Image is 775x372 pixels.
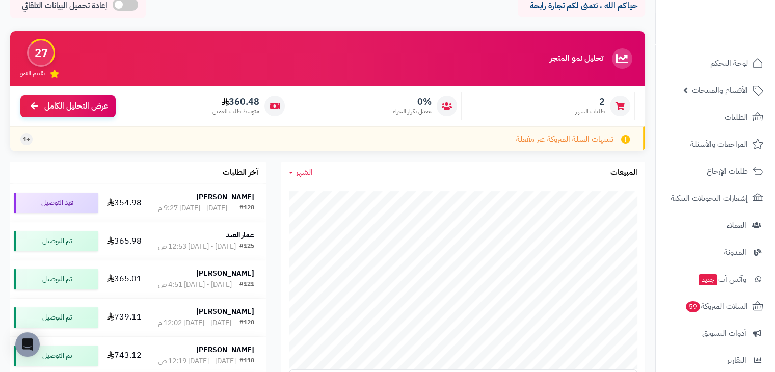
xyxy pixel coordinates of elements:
[102,260,146,298] td: 365.01
[710,56,748,70] span: لوحة التحكم
[698,272,746,286] span: وآتس آب
[690,137,748,151] span: المراجعات والأسئلة
[662,51,769,75] a: لوحة التحكم
[158,242,236,252] div: [DATE] - [DATE] 12:53 ص
[23,135,30,144] span: +1
[662,240,769,264] a: المدونة
[239,356,254,366] div: #118
[239,242,254,252] div: #125
[20,69,45,78] span: تقييم النمو
[699,274,717,285] span: جديد
[662,186,769,210] a: إشعارات التحويلات البنكية
[662,321,769,346] a: أدوات التسويق
[707,164,748,178] span: طلبات الإرجاع
[44,100,108,112] span: عرض التحليل الكامل
[158,356,236,366] div: [DATE] - [DATE] 12:19 ص
[212,96,259,108] span: 360.48
[239,280,254,290] div: #121
[671,191,748,205] span: إشعارات التحويلات البنكية
[685,299,748,313] span: السلات المتروكة
[14,269,98,289] div: تم التوصيل
[662,159,769,183] a: طلبات الإرجاع
[14,346,98,366] div: تم التوصيل
[724,245,746,259] span: المدونة
[239,203,254,214] div: #128
[702,326,746,340] span: أدوات التسويق
[102,184,146,222] td: 354.98
[196,268,254,279] strong: [PERSON_NAME]
[158,318,231,328] div: [DATE] - [DATE] 12:02 م
[393,96,432,108] span: 0%
[662,105,769,129] a: الطلبات
[102,222,146,260] td: 365.98
[610,168,637,177] h3: المبيعات
[212,107,259,116] span: متوسط طلب العميل
[196,192,254,202] strong: [PERSON_NAME]
[158,203,227,214] div: [DATE] - [DATE] 9:27 م
[158,280,232,290] div: [DATE] - [DATE] 4:51 ص
[14,193,98,213] div: قيد التوصيل
[725,110,748,124] span: الطلبات
[14,307,98,328] div: تم التوصيل
[239,318,254,328] div: #120
[14,231,98,251] div: تم التوصيل
[662,132,769,156] a: المراجعات والأسئلة
[15,332,40,357] div: Open Intercom Messenger
[662,267,769,291] a: وآتس آبجديد
[196,306,254,317] strong: [PERSON_NAME]
[223,168,258,177] h3: آخر الطلبات
[727,353,746,367] span: التقارير
[550,54,603,63] h3: تحليل نمو المتجر
[692,83,748,97] span: الأقسام والمنتجات
[20,95,116,117] a: عرض التحليل الكامل
[575,107,605,116] span: طلبات الشهر
[296,166,313,178] span: الشهر
[393,107,432,116] span: معدل تكرار الشراء
[662,213,769,237] a: العملاء
[686,301,700,312] span: 59
[662,294,769,318] a: السلات المتروكة59
[289,167,313,178] a: الشهر
[102,299,146,336] td: 739.11
[516,134,613,145] span: تنبيهات السلة المتروكة غير مفعلة
[226,230,254,241] strong: عمار العيد
[196,344,254,355] strong: [PERSON_NAME]
[727,218,746,232] span: العملاء
[575,96,605,108] span: 2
